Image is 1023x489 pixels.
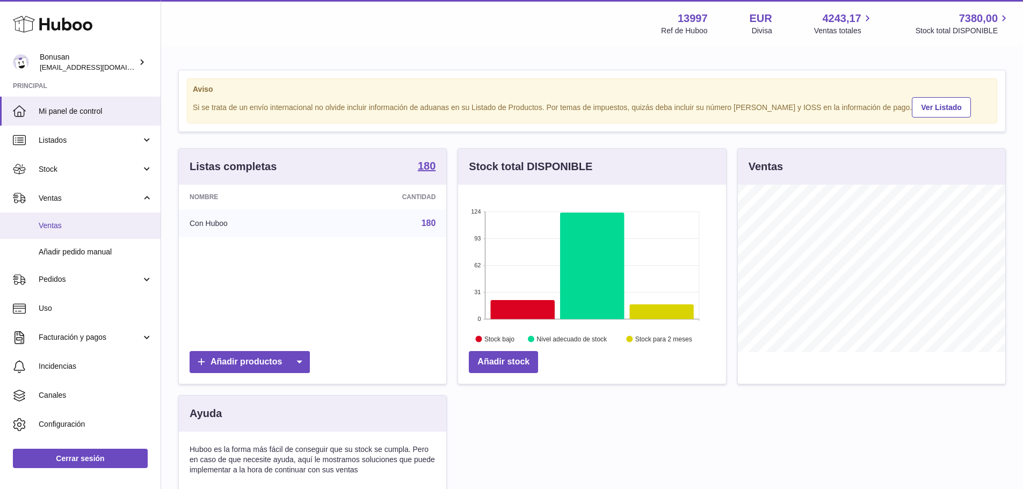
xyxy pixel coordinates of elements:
div: Si se trata de un envío internacional no olvide incluir información de aduanas en su Listado de P... [193,96,991,118]
text: 62 [475,262,481,268]
a: 4243,17 Ventas totales [814,11,874,36]
span: Facturación y pagos [39,332,141,342]
text: Nivel adecuado de stock [537,335,608,343]
span: 7380,00 [959,11,998,26]
h3: Stock total DISPONIBLE [469,159,592,174]
td: Con Huboo [179,209,318,237]
a: 180 [418,160,436,173]
text: 93 [475,235,481,242]
span: Incidencias [39,361,153,371]
span: Stock [39,164,141,174]
text: Stock bajo [484,335,514,343]
span: Uso [39,303,153,313]
img: internalAdmin-13997@internal.huboo.com [13,54,29,70]
span: Ventas [39,193,141,203]
span: 4243,17 [822,11,861,26]
span: Pedidos [39,274,141,284]
span: [EMAIL_ADDRESS][DOMAIN_NAME] [40,63,158,71]
strong: 13997 [678,11,708,26]
h3: Ayuda [190,406,222,421]
strong: EUR [750,11,772,26]
span: Stock total DISPONIBLE [916,26,1010,36]
text: 0 [478,316,481,322]
strong: 180 [418,160,436,171]
span: Listados [39,135,141,145]
div: Ref de Huboo [661,26,707,36]
span: Mi panel de control [39,106,153,116]
span: Ventas totales [814,26,874,36]
text: Stock para 2 meses [635,335,692,343]
h3: Listas completas [190,159,277,174]
div: Bonusan [40,52,136,72]
text: 124 [471,208,481,215]
span: Añadir pedido manual [39,247,153,257]
th: Nombre [179,185,318,209]
h3: Ventas [749,159,783,174]
a: 180 [422,218,436,228]
a: Añadir productos [190,351,310,373]
span: Configuración [39,419,153,429]
p: Huboo es la forma más fácil de conseguir que su stock se cumpla. Pero en caso de que necesite ayu... [190,444,436,475]
div: Divisa [752,26,772,36]
th: Cantidad [318,185,447,209]
a: Ver Listado [912,97,970,118]
span: Canales [39,390,153,400]
a: Añadir stock [469,351,538,373]
text: 31 [475,289,481,295]
strong: Aviso [193,84,991,94]
span: Ventas [39,221,153,231]
a: 7380,00 Stock total DISPONIBLE [916,11,1010,36]
a: Cerrar sesión [13,449,148,468]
